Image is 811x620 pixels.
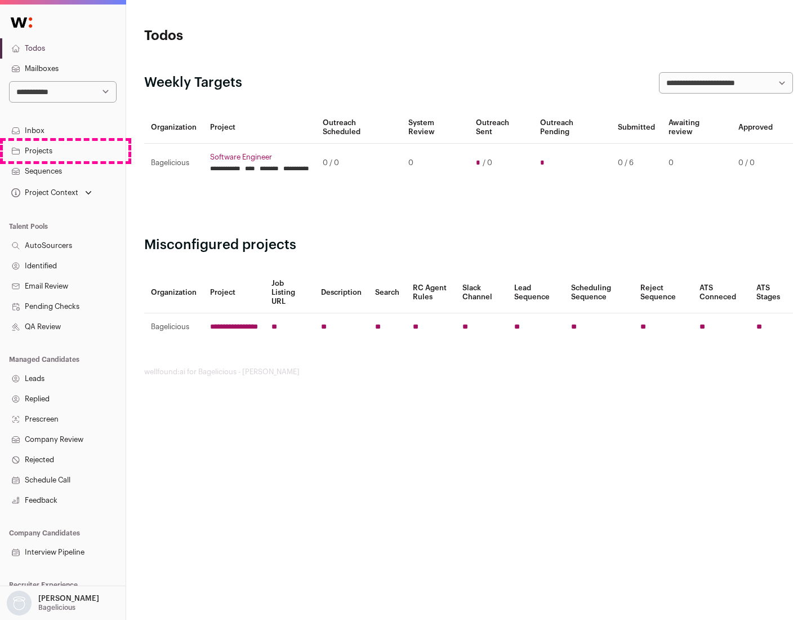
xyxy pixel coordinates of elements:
[611,144,662,183] td: 0 / 6
[5,591,101,615] button: Open dropdown
[634,272,693,313] th: Reject Sequence
[7,591,32,615] img: nopic.png
[38,594,99,603] p: [PERSON_NAME]
[38,603,75,612] p: Bagelicious
[144,144,203,183] td: Bagelicious
[5,11,38,34] img: Wellfound
[203,272,265,313] th: Project
[611,112,662,144] th: Submitted
[144,272,203,313] th: Organization
[316,112,402,144] th: Outreach Scheduled
[469,112,534,144] th: Outreach Sent
[456,272,507,313] th: Slack Channel
[144,74,242,92] h2: Weekly Targets
[533,112,611,144] th: Outreach Pending
[732,112,779,144] th: Approved
[314,272,368,313] th: Description
[210,153,309,162] a: Software Engineer
[750,272,793,313] th: ATS Stages
[144,236,793,254] h2: Misconfigured projects
[483,158,492,167] span: / 0
[368,272,406,313] th: Search
[406,272,455,313] th: RC Agent Rules
[316,144,402,183] td: 0 / 0
[662,144,732,183] td: 0
[144,313,203,341] td: Bagelicious
[732,144,779,183] td: 0 / 0
[402,144,469,183] td: 0
[203,112,316,144] th: Project
[144,112,203,144] th: Organization
[144,367,793,377] footer: wellfound:ai for Bagelicious - [PERSON_NAME]
[402,112,469,144] th: System Review
[9,185,94,201] button: Open dropdown
[693,272,749,313] th: ATS Conneced
[265,272,314,313] th: Job Listing URL
[9,188,78,197] div: Project Context
[564,272,634,313] th: Scheduling Sequence
[662,112,732,144] th: Awaiting review
[507,272,564,313] th: Lead Sequence
[144,27,360,45] h1: Todos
